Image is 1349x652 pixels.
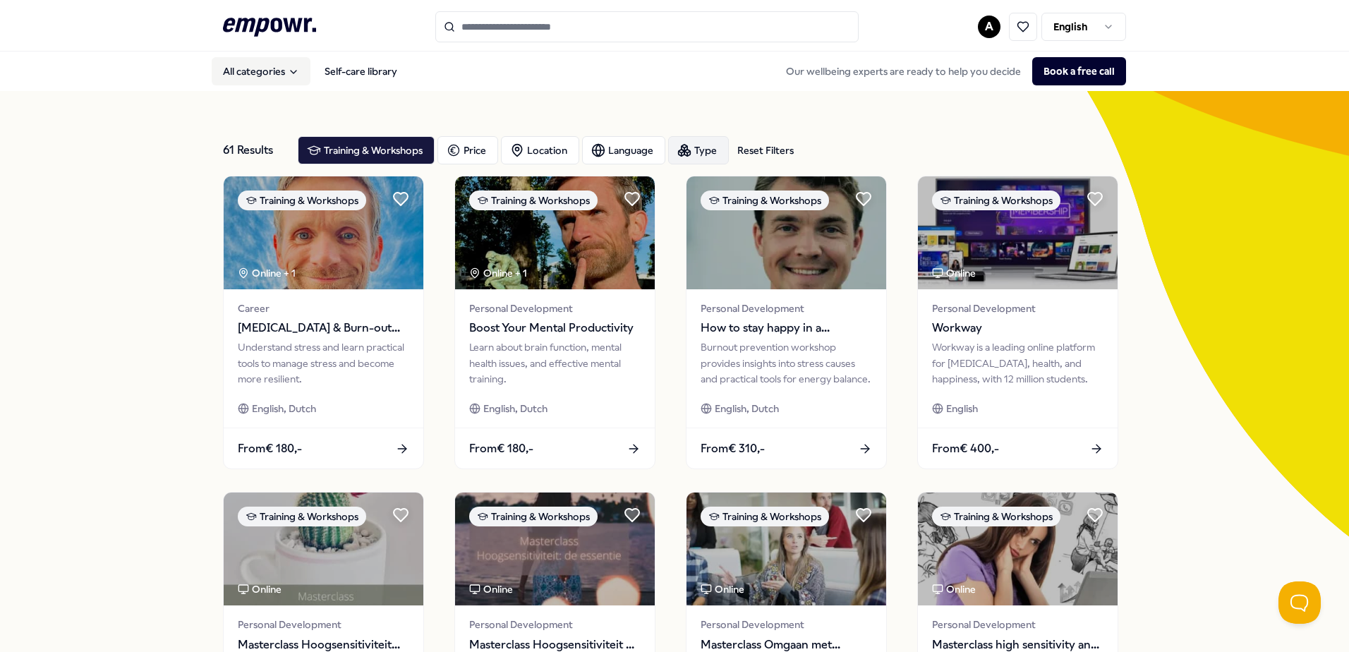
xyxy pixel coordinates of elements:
[932,339,1103,387] div: Workway is a leading online platform for [MEDICAL_DATA], health, and happiness, with 12 million s...
[932,191,1060,210] div: Training & Workshops
[313,57,409,85] a: Self-care library
[1278,581,1321,624] iframe: Help Scout Beacon - Open
[223,176,424,469] a: package imageTraining & WorkshopsOnline + 1Career[MEDICAL_DATA] & Burn-out PreventieUnderstand st...
[469,581,513,597] div: Online
[223,136,286,164] div: 61 Results
[917,176,1118,469] a: package imageTraining & WorkshopsOnlinePersonal DevelopmentWorkwayWorkway is a leading online pla...
[454,176,655,469] a: package imageTraining & WorkshopsOnline + 1Personal DevelopmentBoost Your Mental ProductivityLear...
[252,401,316,416] span: English, Dutch
[932,301,1103,316] span: Personal Development
[469,301,641,316] span: Personal Development
[701,339,872,387] div: Burnout prevention workshop provides insights into stress causes and practical tools for energy b...
[701,319,872,337] span: How to stay happy in a performance society (workshop)
[775,57,1126,85] div: Our wellbeing experts are ready to help you decide
[238,440,302,458] span: From € 180,-
[701,581,744,597] div: Online
[701,507,829,526] div: Training & Workshops
[686,493,886,605] img: package image
[238,339,409,387] div: Understand stress and learn practical tools to manage stress and become more resilient.
[932,440,999,458] span: From € 400,-
[224,176,423,289] img: package image
[978,16,1000,38] button: A
[469,339,641,387] div: Learn about brain function, mental health issues, and effective mental training.
[582,136,665,164] button: Language
[469,191,598,210] div: Training & Workshops
[212,57,409,85] nav: Main
[455,493,655,605] img: package image
[469,617,641,632] span: Personal Development
[238,319,409,337] span: [MEDICAL_DATA] & Burn-out Preventie
[932,319,1103,337] span: Workway
[469,440,533,458] span: From € 180,-
[238,301,409,316] span: Career
[469,265,527,281] div: Online + 1
[701,191,829,210] div: Training & Workshops
[932,617,1103,632] span: Personal Development
[483,401,548,416] span: English, Dutch
[701,301,872,316] span: Personal Development
[469,319,641,337] span: Boost Your Mental Productivity
[715,401,779,416] span: English, Dutch
[238,617,409,632] span: Personal Development
[918,176,1118,289] img: package image
[238,507,366,526] div: Training & Workshops
[1032,57,1126,85] button: Book a free call
[701,440,765,458] span: From € 310,-
[212,57,310,85] button: All categories
[435,11,859,42] input: Search for products, categories or subcategories
[298,136,435,164] button: Training & Workshops
[686,176,887,469] a: package imageTraining & WorkshopsPersonal DevelopmentHow to stay happy in a performance society (...
[437,136,498,164] button: Price
[686,176,886,289] img: package image
[946,401,978,416] span: English
[918,493,1118,605] img: package image
[737,143,794,158] div: Reset Filters
[501,136,579,164] button: Location
[932,265,976,281] div: Online
[455,176,655,289] img: package image
[469,507,598,526] div: Training & Workshops
[224,493,423,605] img: package image
[932,507,1060,526] div: Training & Workshops
[701,617,872,632] span: Personal Development
[238,265,296,281] div: Online + 1
[238,191,366,210] div: Training & Workshops
[668,136,729,164] button: Type
[932,581,976,597] div: Online
[238,581,282,597] div: Online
